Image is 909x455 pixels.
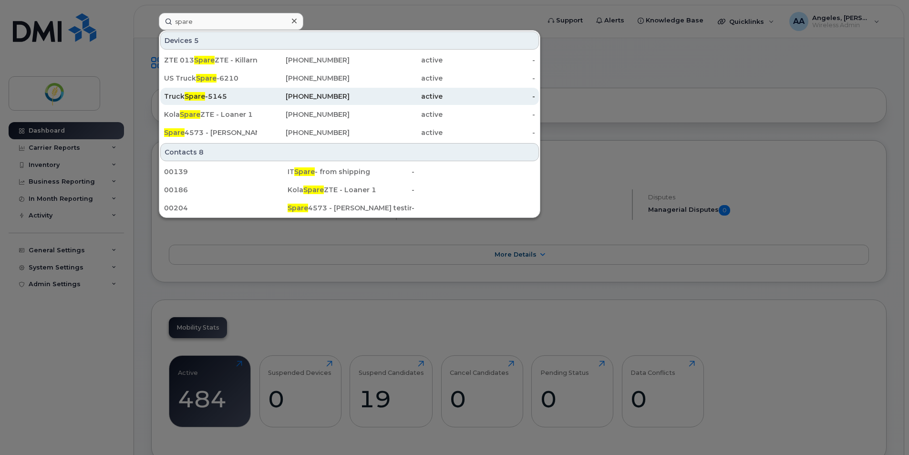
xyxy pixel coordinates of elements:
[350,110,443,119] div: active
[257,73,350,83] div: [PHONE_NUMBER]
[443,55,536,65] div: -
[443,92,536,101] div: -
[412,203,535,213] div: -
[194,36,199,45] span: 5
[350,55,443,65] div: active
[443,110,536,119] div: -
[180,110,200,119] span: Spare
[288,204,308,212] span: Spare
[196,74,217,83] span: Spare
[164,167,288,176] div: 00139
[294,167,315,176] span: Spare
[350,92,443,101] div: active
[160,31,539,50] div: Devices
[412,185,535,195] div: -
[160,199,539,217] a: 00204Spare4573 - [PERSON_NAME] testing for the trucks-
[164,110,257,119] div: Kola ZTE - Loaner 1
[185,92,205,101] span: Spare
[412,167,535,176] div: -
[257,110,350,119] div: [PHONE_NUMBER]
[257,128,350,137] div: [PHONE_NUMBER]
[160,52,539,69] a: ZTE 013SpareZTE - Killarney c/o Maintenance - Camry[PHONE_NUMBER]active-
[164,55,257,65] div: ZTE 013 ZTE - Killarney c/o Maintenance - Camry
[164,73,257,83] div: US Truck -6210
[303,186,324,194] span: Spare
[288,203,411,213] div: 4573 - [PERSON_NAME] testing for the trucks
[288,185,411,195] div: Kola ZTE - Loaner 1
[160,181,539,198] a: 00186KolaSpareZTE - Loaner 1-
[160,70,539,87] a: US TruckSpare-6210[PHONE_NUMBER]active-
[257,92,350,101] div: [PHONE_NUMBER]
[160,124,539,141] a: Spare4573 - [PERSON_NAME] testing for the trucks[PHONE_NUMBER]active-
[443,73,536,83] div: -
[164,128,185,137] span: Spare
[164,92,257,101] div: Truck -5145
[194,56,215,64] span: Spare
[164,185,288,195] div: 00186
[350,128,443,137] div: active
[164,128,257,137] div: 4573 - [PERSON_NAME] testing for the trucks
[199,147,204,157] span: 8
[160,106,539,123] a: KolaSpareZTE - Loaner 1[PHONE_NUMBER]active-
[257,55,350,65] div: [PHONE_NUMBER]
[160,163,539,180] a: 00139ITSpare- from shipping-
[350,73,443,83] div: active
[164,203,288,213] div: 00204
[443,128,536,137] div: -
[160,88,539,105] a: TruckSpare-5145[PHONE_NUMBER]active-
[160,143,539,161] div: Contacts
[288,167,411,176] div: IT - from shipping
